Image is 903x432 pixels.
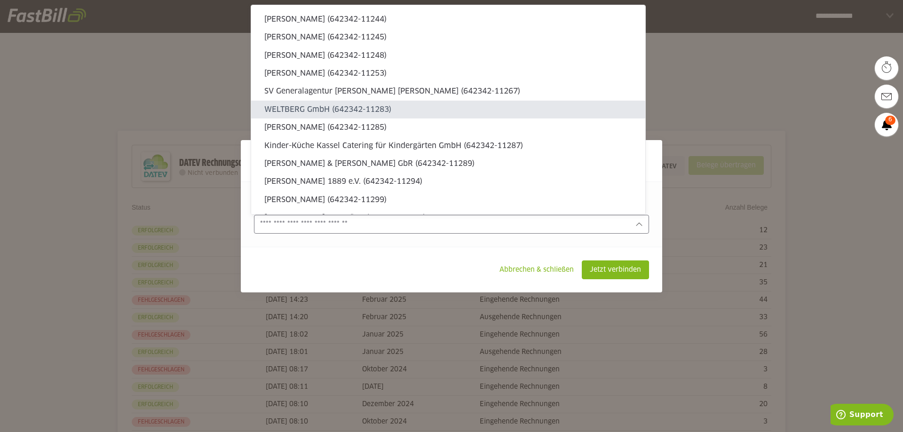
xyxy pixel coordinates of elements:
[251,173,645,190] sl-option: [PERSON_NAME] 1889 e.V. (642342-11294)
[251,28,645,46] sl-option: [PERSON_NAME] (642342-11245)
[251,155,645,173] sl-option: [PERSON_NAME] & [PERSON_NAME] GbR (642342-11289)
[251,82,645,100] sl-option: SV Generalagentur [PERSON_NAME] [PERSON_NAME] (642342-11267)
[582,260,649,279] sl-button: Jetzt verbinden
[251,47,645,64] sl-option: [PERSON_NAME] (642342-11248)
[251,10,645,28] sl-option: [PERSON_NAME] (642342-11244)
[831,404,894,427] iframe: Öffnet ein Widget, in dem Sie weitere Informationen finden
[251,101,645,118] sl-option: WELTBERG GmbH (642342-11283)
[491,260,582,279] sl-button: Abbrechen & schließen
[251,209,645,227] sl-option: [PERSON_NAME] Gaststätte (642342-11300)
[885,116,895,125] span: 6
[251,64,645,82] sl-option: [PERSON_NAME] (642342-11253)
[875,113,898,136] a: 6
[251,118,645,136] sl-option: [PERSON_NAME] (642342-11285)
[251,191,645,209] sl-option: [PERSON_NAME] (642342-11299)
[251,137,645,155] sl-option: Kinder-Küche Kassel Catering für Kindergärten GmbH (642342-11287)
